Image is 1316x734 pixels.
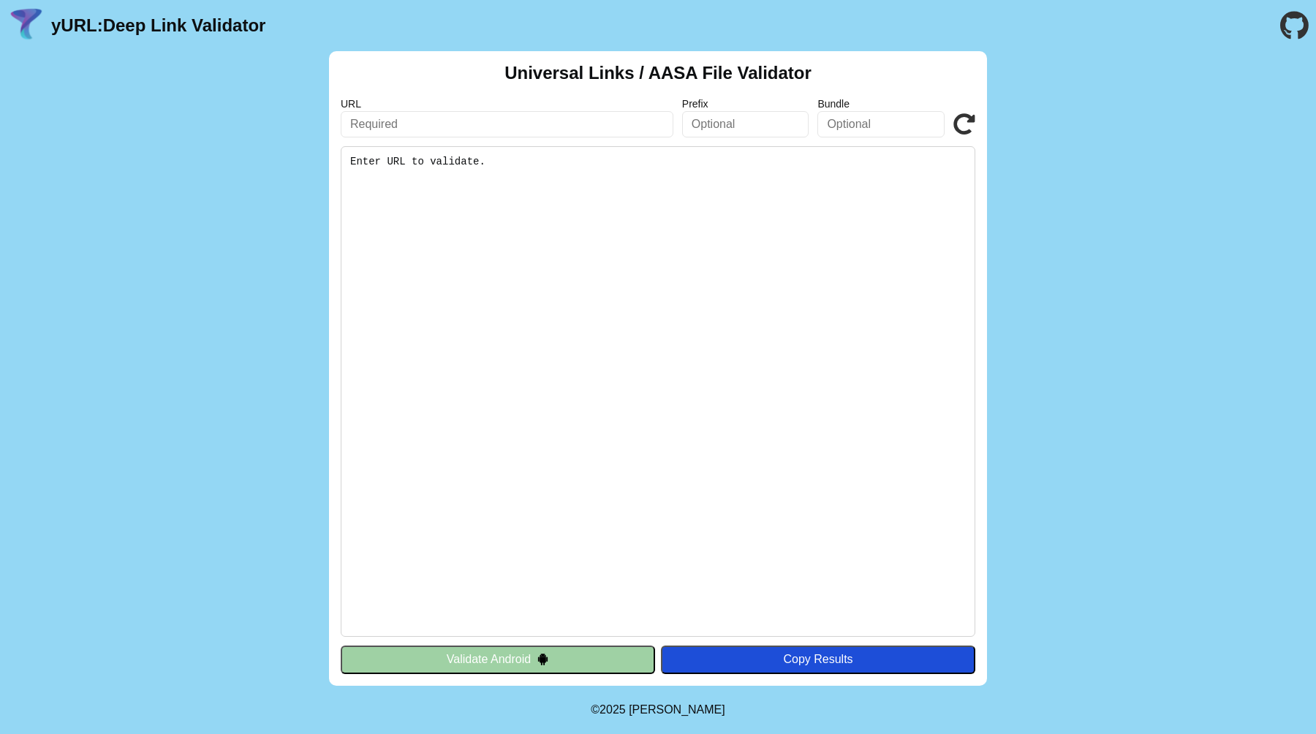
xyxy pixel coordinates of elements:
[682,98,809,110] label: Prefix
[51,15,265,36] a: yURL:Deep Link Validator
[817,98,945,110] label: Bundle
[504,63,812,83] h2: Universal Links / AASA File Validator
[7,7,45,45] img: yURL Logo
[341,646,655,673] button: Validate Android
[600,703,626,716] span: 2025
[341,146,975,637] pre: Enter URL to validate.
[682,111,809,137] input: Optional
[668,653,968,666] div: Copy Results
[629,703,725,716] a: Michael Ibragimchayev's Personal Site
[537,653,549,665] img: droidIcon.svg
[591,686,725,734] footer: ©
[661,646,975,673] button: Copy Results
[341,98,673,110] label: URL
[817,111,945,137] input: Optional
[341,111,673,137] input: Required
